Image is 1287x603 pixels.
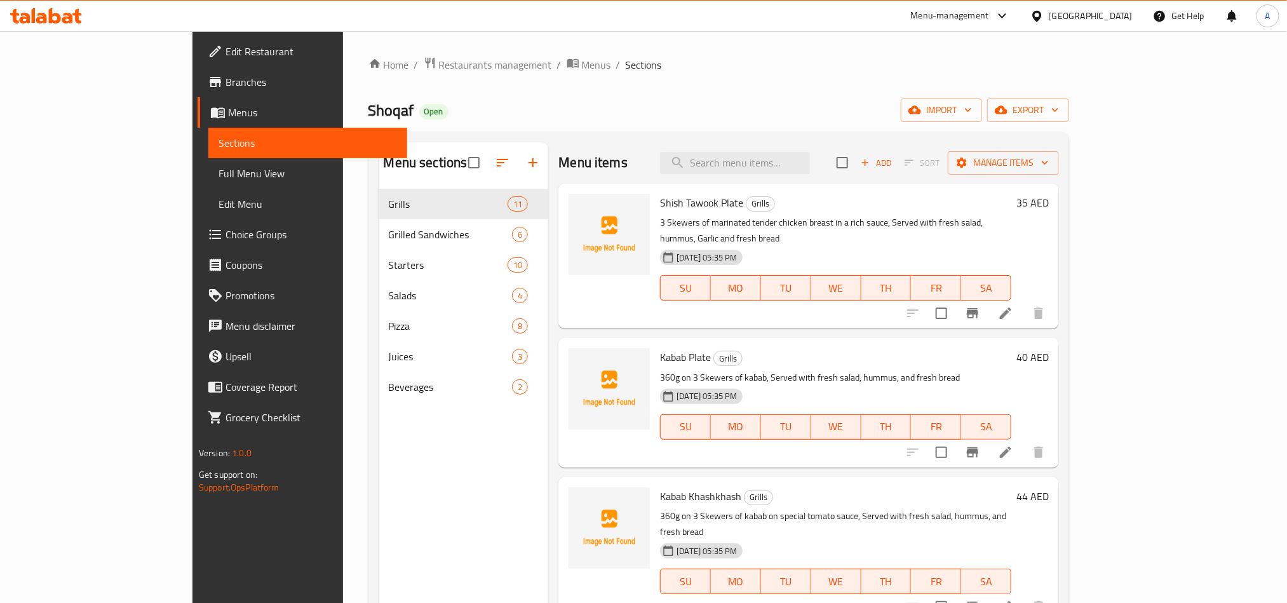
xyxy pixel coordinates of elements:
span: Grills [745,490,772,505]
button: MO [711,569,761,594]
button: SU [660,569,711,594]
span: 2 [513,381,527,393]
span: Edit Restaurant [226,44,397,59]
li: / [557,57,562,72]
span: 8 [513,320,527,332]
span: Open [419,106,448,117]
span: Pizza [389,318,513,334]
div: Grilled Sandwiches [389,227,513,242]
span: Coverage Report [226,379,397,395]
span: Select to update [928,439,955,466]
span: 10 [508,259,527,271]
a: Edit menu item [998,445,1013,460]
li: / [414,57,419,72]
span: TU [766,279,806,297]
span: Restaurants management [439,57,552,72]
button: TH [861,275,912,301]
div: items [512,318,528,334]
div: Grills [744,490,773,505]
button: delete [1023,298,1054,329]
span: SA [966,417,1006,436]
span: Sort sections [487,147,518,178]
img: Kabab Plate [569,348,650,430]
button: FR [911,414,961,440]
span: Choice Groups [226,227,397,242]
div: Starters10 [379,250,549,280]
span: MO [716,417,756,436]
a: Edit menu item [998,306,1013,321]
button: TH [861,414,912,440]
span: FR [916,573,956,591]
span: [DATE] 05:35 PM [671,252,742,264]
span: Starters [389,257,508,273]
button: Add [856,153,896,173]
input: search [660,152,810,174]
button: FR [911,569,961,594]
span: SA [966,573,1006,591]
div: items [508,257,528,273]
span: FR [916,417,956,436]
div: items [512,349,528,364]
button: TH [861,569,912,594]
a: Choice Groups [198,219,407,250]
span: Kabab Plate [660,348,711,367]
a: Coverage Report [198,372,407,402]
a: Edit Restaurant [198,36,407,67]
span: Salads [389,288,513,303]
span: Juices [389,349,513,364]
span: TH [866,417,906,436]
button: TU [761,569,811,594]
button: WE [811,569,861,594]
p: 3 Skewers of marinated tender chicken breast in a rich sauce, Served with fresh salad, hummus, Ga... [660,215,1011,247]
span: [DATE] 05:35 PM [671,545,742,557]
span: SA [966,279,1006,297]
p: 360g on 3 Skewers of kabab on special tomato sauce, Served with fresh salad, hummus, and fresh bread [660,508,1011,540]
span: Menus [228,105,397,120]
span: Select all sections [461,149,487,176]
span: Promotions [226,288,397,303]
span: TU [766,417,806,436]
button: Add section [518,147,548,178]
a: Menu disclaimer [198,311,407,341]
span: Select section first [896,153,948,173]
span: Grills [389,196,508,212]
div: Grills [746,196,775,212]
span: WE [816,573,856,591]
a: Menus [567,57,611,73]
span: Shish Tawook Plate [660,193,743,212]
span: 6 [513,229,527,241]
span: Menu disclaimer [226,318,397,334]
div: Beverages2 [379,372,549,402]
img: Shish Tawook Plate [569,194,650,275]
span: WE [816,417,856,436]
span: TU [766,573,806,591]
span: Branches [226,74,397,90]
span: [DATE] 05:35 PM [671,390,742,402]
button: SA [961,414,1011,440]
div: Grills [713,351,743,366]
span: Shoqaf [368,96,414,125]
span: MO [716,573,756,591]
div: Salads4 [379,280,549,311]
span: SU [666,417,706,436]
span: Get support on: [199,466,257,483]
a: Upsell [198,341,407,372]
nav: breadcrumb [368,57,1070,73]
span: Manage items [958,155,1049,171]
img: Kabab Khashkhash [569,487,650,569]
button: FR [911,275,961,301]
button: WE [811,414,861,440]
button: Branch-specific-item [957,437,988,468]
a: Full Menu View [208,158,407,189]
div: Pizza8 [379,311,549,341]
a: Menus [198,97,407,128]
p: 360g on 3 Skewers of kabab, Served with fresh salad, hummus, and fresh bread [660,370,1011,386]
span: Add [859,156,893,170]
span: SU [666,573,706,591]
button: TU [761,275,811,301]
span: Edit Menu [219,196,397,212]
span: 11 [508,198,527,210]
a: Restaurants management [424,57,552,73]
